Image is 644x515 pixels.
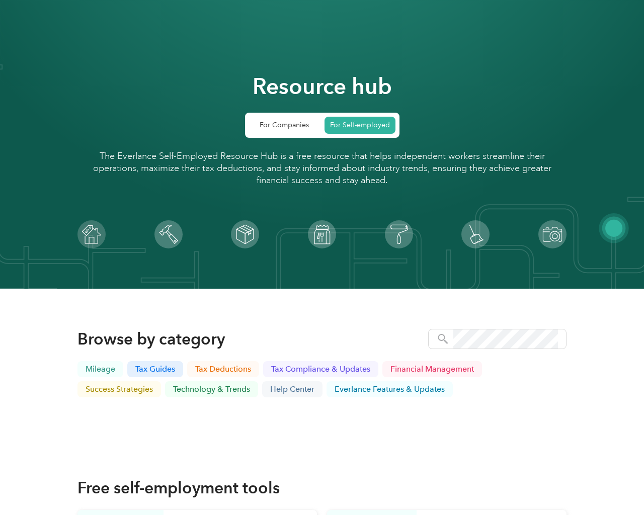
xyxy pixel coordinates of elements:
a: For Companies [249,117,320,134]
a: Mileage [77,361,123,377]
p: Success strategies [86,385,153,393]
a: Help center [262,381,323,397]
p: Tax deductions [195,365,251,373]
h1: Resource hub [253,72,392,101]
p: Mileage [86,365,115,373]
p: Tax compliance & updates [271,365,370,373]
h2: Browse by category [77,329,225,349]
form: query [428,329,567,349]
p: Help center [270,385,314,393]
a: Financial management [382,361,482,377]
a: Tax deductions [187,361,259,377]
a: Success strategies [77,381,161,397]
p: Everlance Features & Updates [335,385,445,393]
a: Everlance Features & Updates [327,381,453,397]
a: Tax guides [127,361,183,377]
a: Technology & trends [165,381,258,397]
a: Tax compliance & updates [263,361,378,377]
p: Tax guides [135,365,175,373]
p: Technology & trends [173,385,250,393]
a: For Self-employed [325,117,395,134]
p: The Everlance Self-Employed Resource Hub is a free resource that helps independent workers stream... [77,150,567,186]
p: Financial management [390,365,474,373]
h2: Free self-employment tools [77,478,280,498]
